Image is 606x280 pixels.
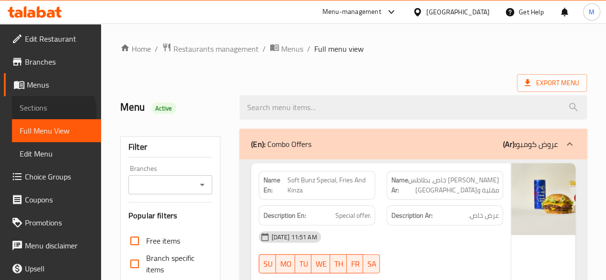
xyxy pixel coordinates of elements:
a: Edit Menu [12,142,101,165]
div: (En): Combo Offers(Ar):عروض كومبو [240,129,587,159]
a: Promotions [4,211,101,234]
strong: Description Ar: [391,210,432,222]
span: Export Menu [517,74,587,92]
b: (En): [251,137,265,151]
a: Coupons [4,188,101,211]
p: Combo Offers [251,138,311,150]
span: Active [151,104,176,113]
a: Choice Groups [4,165,101,188]
button: TU [295,254,311,273]
p: عروض كومبو [503,138,558,150]
button: Open [195,178,209,191]
a: Branches [4,50,101,73]
button: WE [311,254,330,273]
span: Menus [27,79,93,90]
span: Branch specific items [146,252,205,275]
h2: Menu [120,100,229,114]
span: Soft Bunz Special, Fries And Kinza [287,175,371,195]
span: Full Menu View [20,125,93,136]
span: Free items [146,235,180,246]
div: Filter [128,137,213,157]
button: FR [347,254,363,273]
span: Menu disclaimer [25,240,93,251]
span: FR [351,257,359,271]
div: [GEOGRAPHIC_DATA] [426,7,490,17]
li: / [307,43,310,55]
span: WE [315,257,326,271]
span: [PERSON_NAME] خاص، بطاطس مقلية و[GEOGRAPHIC_DATA] [408,175,499,195]
a: Sections [12,96,101,119]
span: Promotions [25,217,93,228]
span: Choice Groups [25,171,93,182]
button: TH [330,254,347,273]
a: Home [120,43,151,55]
a: Edit Restaurant [4,27,101,50]
span: [DATE] 11:51 AM [267,233,320,242]
button: MO [276,254,295,273]
span: Edit Menu [20,148,93,159]
a: Restaurants management [162,43,259,55]
div: Menu-management [322,6,381,18]
span: عرض خاص. [468,210,499,222]
span: Restaurants management [173,43,259,55]
strong: Name En: [263,175,287,195]
button: SA [363,254,380,273]
span: TU [299,257,308,271]
a: Upsell [4,257,101,280]
li: / [263,43,266,55]
span: Full menu view [314,43,364,55]
span: Special offer. [335,210,371,222]
span: Sections [20,102,93,113]
nav: breadcrumb [120,43,587,55]
button: SU [259,254,276,273]
a: Menus [4,73,101,96]
a: Full Menu View [12,119,101,142]
a: Menus [270,43,303,55]
span: Branches [25,56,93,67]
span: SA [367,257,376,271]
span: Coupons [25,194,93,205]
a: Menu disclaimer [4,234,101,257]
span: Menus [281,43,303,55]
span: TH [334,257,343,271]
div: Active [151,102,176,114]
span: M [589,7,595,17]
strong: Description En: [263,210,306,222]
span: MO [280,257,291,271]
span: Export Menu [525,77,579,89]
span: Edit Restaurant [25,33,93,45]
span: SU [263,257,272,271]
strong: Name Ar: [391,175,408,195]
li: / [155,43,158,55]
input: search [240,95,587,120]
h3: Popular filters [128,210,213,221]
b: (Ar): [503,137,516,151]
span: Upsell [25,263,93,274]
